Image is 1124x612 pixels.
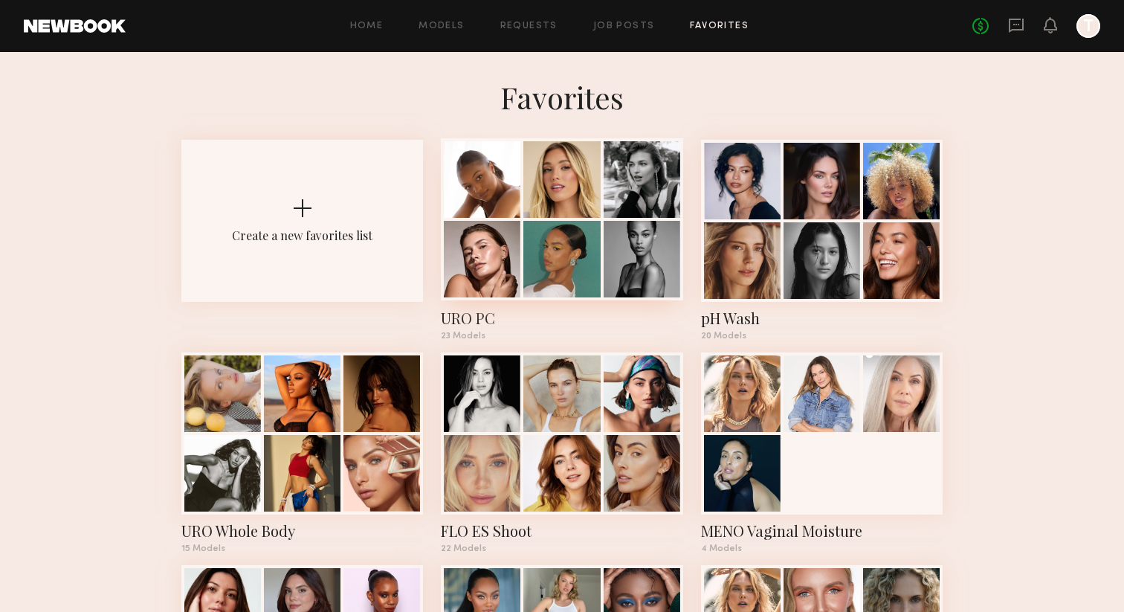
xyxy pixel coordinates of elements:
button: Create a new favorites list [181,140,423,352]
a: Models [419,22,464,31]
a: URO PC23 Models [441,140,682,341]
a: MENO Vaginal Moisture4 Models [701,352,943,553]
a: T [1076,14,1100,38]
div: FLO ES Shoot [441,521,682,541]
div: Create a new favorites list [232,228,372,243]
div: URO PC [441,308,682,329]
a: Favorites [690,22,749,31]
a: pH Wash20 Models [701,140,943,341]
div: pH Wash [701,308,943,329]
div: 22 Models [441,544,682,553]
div: MENO Vaginal Moisture [701,521,943,541]
a: Job Posts [593,22,655,31]
div: 15 Models [181,544,423,553]
div: 20 Models [701,332,943,341]
a: Home [350,22,384,31]
div: 23 Models [441,332,682,341]
div: URO Whole Body [181,521,423,541]
a: Requests [500,22,558,31]
a: URO Whole Body15 Models [181,352,423,553]
div: 4 Models [701,544,943,553]
a: FLO ES Shoot22 Models [441,352,682,553]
